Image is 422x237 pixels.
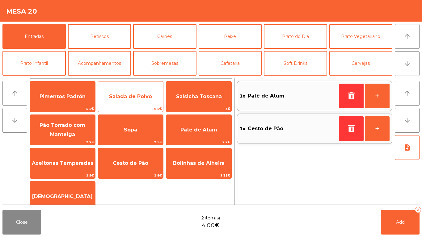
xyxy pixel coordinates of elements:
[395,81,420,106] button: arrow_upward
[68,51,131,76] button: Acompanhamentos
[173,160,225,166] span: Bolinhas de Alheira
[403,144,411,151] i: note_add
[240,124,245,133] span: 1x
[2,210,41,235] button: Close
[264,24,327,49] button: Prato do Dia
[30,106,95,112] span: 5.5€
[2,108,27,133] button: arrow_downward
[201,215,204,221] span: 2
[68,24,131,49] button: Petiscos
[176,94,222,99] span: Salsicha Toscana
[403,33,411,40] i: arrow_upward
[395,51,420,76] button: arrow_downward
[98,106,163,112] span: 6.5€
[396,219,405,225] span: Add
[2,24,66,49] button: Entradas
[11,117,19,124] i: arrow_downward
[395,24,420,49] button: arrow_upward
[199,51,262,76] button: Cafetaria
[329,51,393,76] button: Cervejas
[2,81,27,106] button: arrow_upward
[32,160,93,166] span: Azeitonas Temperadas
[98,173,163,178] span: 1.8€
[6,7,37,16] h4: Mesa 20
[395,135,420,160] button: note_add
[180,127,217,133] span: Patê de Atum
[32,193,93,199] span: [DEMOGRAPHIC_DATA]
[30,139,95,145] span: 2.7€
[365,84,390,108] button: +
[202,221,219,230] span: 4.00€
[403,60,411,67] i: arrow_downward
[133,51,196,76] button: Sobremesas
[166,106,231,112] span: 3€
[205,215,220,221] span: item(s)
[264,51,327,76] button: Soft Drinks
[133,24,196,49] button: Carnes
[113,160,148,166] span: Cesto de Pão
[166,139,231,145] span: 2.2€
[40,94,86,99] span: Pimentos Padrón
[2,51,66,76] button: Prato Infantil
[403,89,411,97] i: arrow_upward
[109,94,152,99] span: Salada de Polvo
[40,122,85,137] span: Pão Torrado com Manteiga
[98,139,163,145] span: 2.5€
[415,207,421,213] div: 2
[199,24,262,49] button: Peixe
[381,210,420,235] button: Add2
[166,173,231,178] span: 1.35€
[395,108,420,133] button: arrow_downward
[403,117,411,124] i: arrow_downward
[11,89,19,97] i: arrow_upward
[329,24,393,49] button: Prato Vegetariano
[248,124,283,133] span: Cesto de Pão
[365,116,390,141] button: +
[30,173,95,178] span: 1.9€
[240,91,245,101] span: 1x
[248,91,285,101] span: Patê de Atum
[124,127,137,133] span: Sopa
